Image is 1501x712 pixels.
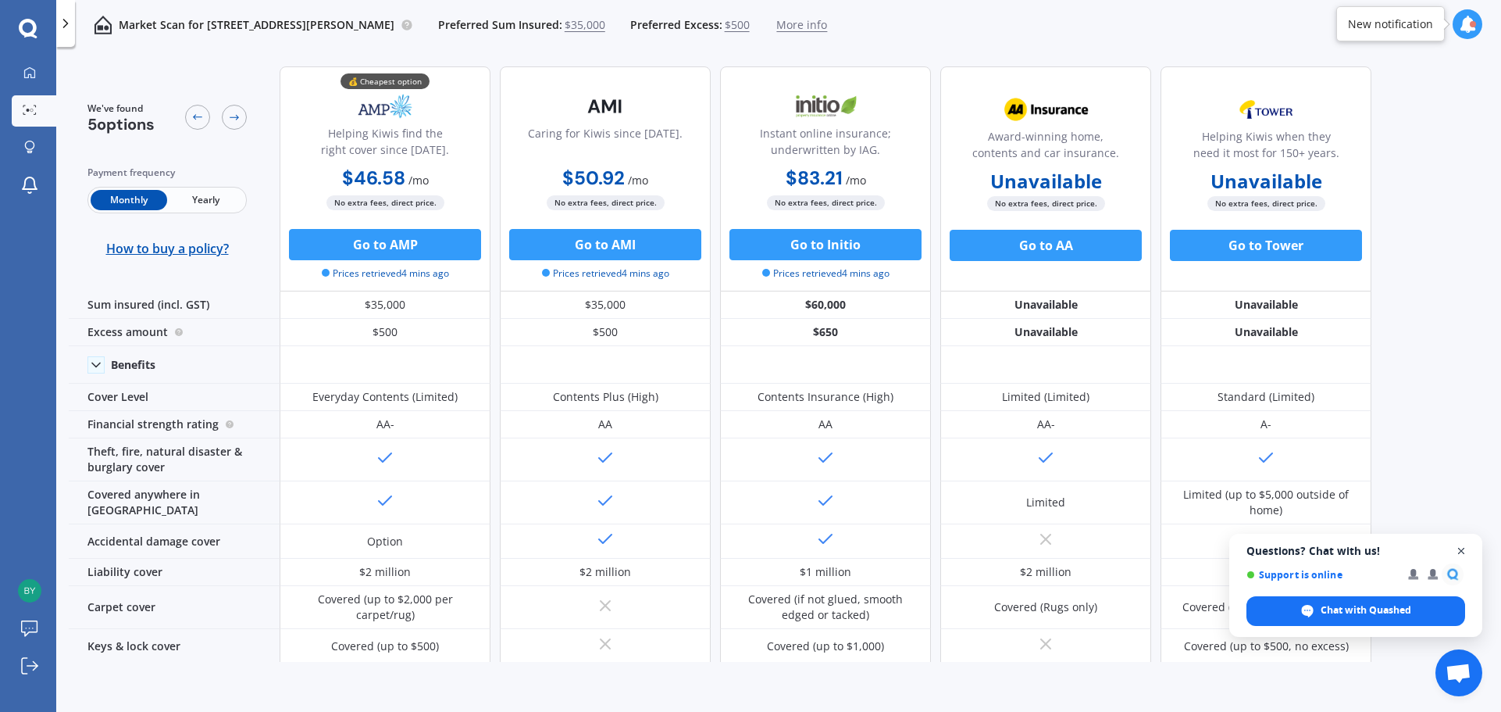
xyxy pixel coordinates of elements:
[940,319,1151,346] div: Unavailable
[1218,389,1314,405] div: Standard (Limited)
[758,389,893,405] div: Contents Insurance (High)
[111,358,155,372] div: Benefits
[729,229,922,260] button: Go to Initio
[87,165,247,181] div: Payment frequency
[94,16,112,34] img: home-and-contents.b802091223b8502ef2dd.svg
[18,579,41,603] img: 4af1fe4b98ed8e37a39a318adcfac223
[776,17,827,33] span: More info
[500,319,711,346] div: $500
[940,292,1151,319] div: Unavailable
[554,87,657,126] img: AMI-text-1.webp
[720,292,931,319] div: $60,000
[331,639,439,654] div: Covered (up to $500)
[786,166,843,190] b: $83.21
[628,173,648,188] span: / mo
[542,267,669,281] span: Prices retrieved 4 mins ago
[326,195,444,210] span: No extra fees, direct price.
[1246,569,1397,581] span: Support is online
[69,292,280,319] div: Sum insured (incl. GST)
[359,564,411,580] div: $2 million
[767,639,884,654] div: Covered (up to $1,000)
[322,267,449,281] span: Prices retrieved 4 mins ago
[987,196,1105,211] span: No extra fees, direct price.
[1452,542,1471,561] span: Close chat
[333,87,437,126] img: AMP.webp
[547,195,665,210] span: No extra fees, direct price.
[342,166,405,190] b: $46.58
[69,586,280,629] div: Carpet cover
[509,229,701,260] button: Go to AMI
[1174,128,1358,167] div: Helping Kiwis when they need it most for 150+ years.
[293,125,477,164] div: Helping Kiwis find the right cover since [DATE].
[598,417,612,432] div: AA
[408,173,429,188] span: / mo
[1182,599,1350,615] div: Covered (if non-glued or tacked)
[1037,417,1055,432] div: AA-
[1246,545,1465,557] span: Questions? Chat with us!
[774,87,877,126] img: Initio.webp
[800,564,851,580] div: $1 million
[69,481,280,524] div: Covered anywhere in [GEOGRAPHIC_DATA]
[376,417,394,432] div: AA-
[562,166,625,190] b: $50.92
[725,17,750,33] span: $500
[500,292,711,319] div: $35,000
[289,229,481,260] button: Go to AMP
[119,17,394,33] p: Market Scan for [STREET_ADDRESS][PERSON_NAME]
[1170,230,1362,261] button: Go to Tower
[1020,564,1071,580] div: $2 million
[733,125,918,164] div: Instant online insurance; underwritten by IAG.
[950,230,1142,261] button: Go to AA
[954,128,1138,167] div: Award-winning home, contents and car insurance.
[438,17,562,33] span: Preferred Sum Insured:
[69,629,280,664] div: Keys & lock cover
[732,592,919,623] div: Covered (if not glued, smooth edged or tacked)
[994,90,1097,129] img: AA.webp
[312,389,458,405] div: Everyday Contents (Limited)
[818,417,833,432] div: AA
[106,241,229,256] span: How to buy a policy?
[1161,292,1371,319] div: Unavailable
[994,599,1097,615] div: Covered (Rugs only)
[1161,319,1371,346] div: Unavailable
[528,125,683,164] div: Caring for Kiwis since [DATE].
[69,319,280,346] div: Excess amount
[87,114,155,134] span: 5 options
[87,102,155,116] span: We've found
[340,73,430,89] div: 💰 Cheapest option
[280,292,490,319] div: $35,000
[720,319,931,346] div: $650
[1246,596,1465,626] div: Chat with Quashed
[69,411,280,438] div: Financial strength rating
[762,267,890,281] span: Prices retrieved 4 mins ago
[69,559,280,586] div: Liability cover
[1260,417,1271,432] div: A-
[91,190,167,210] span: Monthly
[280,319,490,346] div: $500
[167,190,244,210] span: Yearly
[291,592,479,623] div: Covered (up to $2,000 per carpet/rug)
[367,534,403,549] div: Option
[553,389,658,405] div: Contents Plus (High)
[1207,196,1325,211] span: No extra fees, direct price.
[846,173,866,188] span: / mo
[579,564,631,580] div: $2 million
[767,195,885,210] span: No extra fees, direct price.
[1002,389,1089,405] div: Limited (Limited)
[990,174,1102,189] b: Unavailable
[1348,16,1433,32] div: New notification
[1026,495,1065,510] div: Limited
[69,384,280,411] div: Cover Level
[69,524,280,559] div: Accidental damage cover
[1184,639,1349,654] div: Covered (up to $500, no excess)
[1210,174,1322,189] b: Unavailable
[565,17,605,33] span: $35,000
[1172,487,1360,518] div: Limited (up to $5,000 outside of home)
[1321,603,1411,617] span: Chat with Quashed
[1435,649,1482,696] div: Open chat
[69,438,280,481] div: Theft, fire, natural disaster & burglary cover
[1214,90,1317,129] img: Tower.webp
[630,17,722,33] span: Preferred Excess:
